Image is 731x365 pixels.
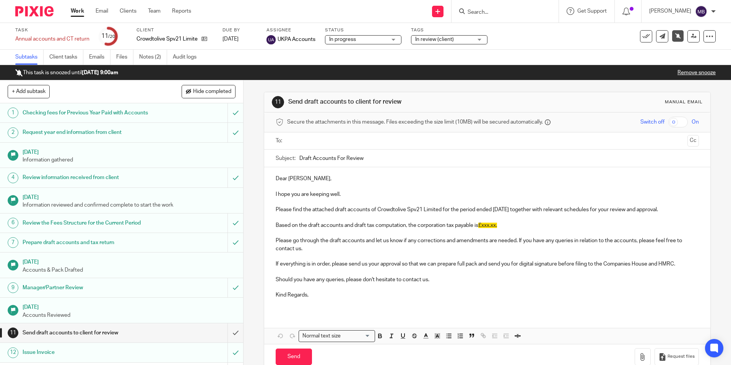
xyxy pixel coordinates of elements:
h1: Issue Invoice [23,347,154,358]
a: Files [116,50,133,65]
div: 12 [8,347,18,358]
p: Kind Regards, [276,291,699,299]
p: Accounts & Pack Drafted [23,266,236,274]
span: In review (client) [415,37,454,42]
input: Search for option [343,332,370,340]
div: 9 [8,282,18,293]
a: Clients [120,7,136,15]
div: Search for option [299,330,375,342]
label: Tags [411,27,487,33]
p: Information reviewed and confirmed complete to start the work [23,201,236,209]
label: To: [276,137,284,145]
p: Crowdtolive Spv21 Limited [136,35,198,43]
a: Subtasks [15,50,44,65]
p: [PERSON_NAME] [649,7,691,15]
div: 2 [8,127,18,138]
img: svg%3E [266,35,276,44]
a: Audit logs [173,50,202,65]
p: Please go through the draft accounts and let us know if any corrections and amendments are needed... [276,237,699,253]
span: Hide completed [193,89,231,95]
a: Email [96,7,108,15]
div: Annual accounts and CT return [15,35,89,43]
input: Search [467,9,536,16]
p: Should you have any queries, please don't hesitate to contact us. [276,276,699,284]
h1: Send draft accounts to client for review [23,327,154,339]
label: Due by [223,27,257,33]
p: Dear [PERSON_NAME], [276,175,699,182]
label: Task [15,27,89,33]
div: Manual email [665,99,703,105]
span: Get Support [577,8,607,14]
button: Hide completed [182,85,236,98]
div: 7 [8,237,18,248]
a: Team [148,7,161,15]
div: 6 [8,218,18,228]
span: UKPA Accounts [278,36,315,43]
p: Please find the attached draft accounts of Crowdtolive Spv21 Limited for the period ended [DATE] ... [276,206,699,213]
div: 1 [8,108,18,118]
b: [DATE] 9:00am [82,70,118,75]
span: Secure the attachments in this message. Files exceeding the size limit (10MB) will be secured aut... [287,118,543,126]
span: £xxx.xx. [478,223,497,228]
p: I hope you are keeping well. [276,191,699,198]
span: On [692,118,699,126]
span: Normal text size [301,332,342,340]
h1: [DATE] [23,256,236,266]
div: 11 [8,328,18,338]
div: 4 [8,173,18,183]
label: Client [136,27,213,33]
label: Status [325,27,401,33]
span: Switch off [640,118,664,126]
a: Reports [172,7,191,15]
small: /20 [108,34,115,39]
label: Subject: [276,155,296,162]
a: Notes (2) [139,50,167,65]
span: Request files [668,354,695,360]
h1: [DATE] [23,192,236,201]
h1: [DATE] [23,301,236,311]
span: [DATE] [223,36,239,42]
h1: Manager/Partner Review [23,282,154,293]
a: Client tasks [49,50,83,65]
p: Information gathered [23,156,236,164]
p: If everything is in order, please send us your approval so that we can prepare full pack and send... [276,260,699,268]
button: + Add subtask [8,85,50,98]
a: Work [71,7,84,15]
p: Accounts Reviewed [23,311,236,319]
h1: Review the Fees Structure for the Current Period [23,217,154,229]
h1: Request year end information from client [23,127,154,138]
div: 11 [101,32,115,41]
a: Remove snooze [677,70,716,75]
div: 11 [272,96,284,108]
a: Emails [89,50,110,65]
p: This task is snoozed until [15,69,118,77]
h1: Checking fees for Previous Year Paid with Accounts [23,107,154,119]
img: Pixie [15,6,54,16]
span: In progress [329,37,356,42]
h1: [DATE] [23,147,236,156]
input: Send [276,349,312,365]
h1: Review information received from client [23,172,154,183]
h1: Send draft accounts to client for review [288,98,504,106]
button: Cc [687,135,699,147]
h1: Prepare draft accounts and tax return [23,237,154,248]
label: Assignee [266,27,315,33]
img: svg%3E [695,5,707,18]
p: Based on the draft accounts and draft tax computation, the corporation tax payable is [276,222,699,229]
